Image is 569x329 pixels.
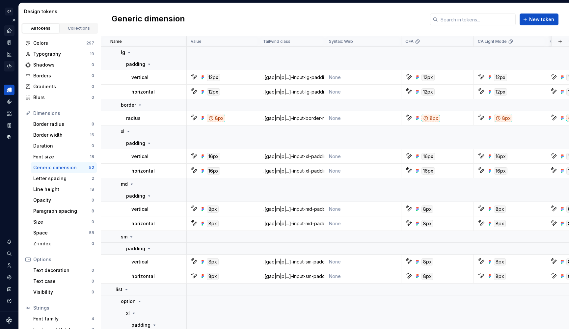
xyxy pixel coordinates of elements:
[33,230,89,236] div: Space
[92,289,94,295] div: 0
[24,26,57,31] div: All tokens
[421,258,433,265] div: 8px
[33,164,89,171] div: Generic dimension
[33,315,92,322] div: Font family
[494,258,506,265] div: 8px
[207,220,219,227] div: 8px
[31,141,97,151] a: Duration0
[4,132,14,143] div: Data sources
[494,206,506,213] div: 8px
[4,260,14,271] a: Invite team
[259,168,324,174] div: .[gap|m|p|...]-input-xl-padding-horizontal
[4,284,14,294] div: Contact support
[191,39,202,44] p: Value
[131,259,149,265] p: vertical
[31,287,97,297] a: Visibility0
[207,258,219,265] div: 8px
[33,289,92,295] div: Visibility
[421,206,433,213] div: 8px
[259,153,324,160] div: .[gap|m|p|...]-input-xl-padding-vertical
[31,173,97,184] a: Letter spacing2
[1,4,17,18] button: OF
[33,132,90,138] div: Border width
[259,74,324,81] div: .[gap|m|p|...]-input-lg-padding-vertical
[325,216,401,231] td: None
[33,143,92,149] div: Duration
[112,14,185,25] h2: Generic dimension
[33,153,90,160] div: Font size
[92,316,94,321] div: 4
[33,72,92,79] div: Borders
[438,14,516,25] input: Search in tokens...
[90,132,94,138] div: 16
[520,14,558,25] button: New token
[259,89,324,95] div: .[gap|m|p|...]-input-lg-padding-horizontal
[494,115,512,122] div: 8px
[325,255,401,269] td: None
[494,88,507,96] div: 12px
[23,92,97,103] a: Blurs0
[207,115,225,122] div: 8px
[33,197,92,204] div: Opacity
[4,120,14,131] a: Storybook stories
[23,38,97,48] a: Colors297
[4,272,14,283] a: Settings
[494,220,506,227] div: 8px
[6,317,13,324] svg: Supernova Logo
[4,96,14,107] a: Components
[31,162,97,173] a: Generic dimension52
[121,233,127,240] p: sm
[92,198,94,203] div: 0
[33,94,92,101] div: Blurs
[31,238,97,249] a: Z-index0
[33,121,92,127] div: Border radius
[4,61,14,71] a: Code automation
[90,187,94,192] div: 18
[31,276,97,287] a: Text case0
[421,220,433,227] div: 8px
[9,15,18,25] button: Expand sidebar
[4,37,14,48] a: Documentation
[207,167,220,175] div: 16px
[126,61,145,68] p: padding
[31,184,97,195] a: Line height18
[31,217,97,227] a: Size0
[89,165,94,170] div: 52
[31,228,97,238] a: Space58
[126,193,145,199] p: padding
[116,286,122,293] p: list
[259,273,324,280] div: .[gap|m|p|...]-input-sm-padding-horizontal
[33,256,94,263] div: Options
[23,49,97,59] a: Typography19
[92,219,94,225] div: 0
[33,305,94,311] div: Strings
[421,115,440,122] div: 8px
[4,25,14,36] a: Home
[92,84,94,89] div: 0
[4,85,14,95] a: Design tokens
[207,273,219,280] div: 8px
[92,122,94,127] div: 8
[31,130,97,140] a: Border width16
[92,176,94,181] div: 2
[33,175,92,182] div: Letter spacing
[33,219,92,225] div: Size
[4,236,14,247] button: Notifications
[90,51,94,57] div: 19
[92,241,94,246] div: 0
[23,70,97,81] a: Borders0
[325,269,401,284] td: None
[31,119,97,129] a: Border radius8
[4,49,14,60] div: Analytics
[23,81,97,92] a: Gradients0
[494,153,507,160] div: 16px
[33,240,92,247] div: Z-index
[4,248,14,259] button: Search ⌘K
[494,273,506,280] div: 8px
[529,16,554,23] span: New token
[421,88,435,96] div: 12px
